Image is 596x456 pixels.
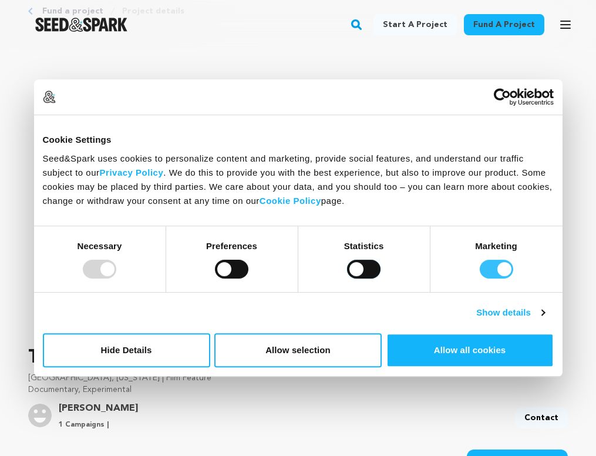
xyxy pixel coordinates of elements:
p: [GEOGRAPHIC_DATA], [US_STATE] | Film Feature [28,372,568,384]
p: The Dragon Under Our Feet [28,344,568,372]
a: Usercentrics Cookiebot - opens in a new window [451,88,554,106]
img: user.png [28,404,52,427]
a: Contact [515,407,568,428]
a: Show details [476,306,544,320]
strong: Marketing [475,241,517,251]
a: Privacy Policy [100,167,164,177]
strong: Necessary [78,241,122,251]
p: 1 Campaigns | [59,420,138,430]
div: Seed&Spark uses cookies to personalize content and marketing, provide social features, and unders... [43,152,554,208]
a: Fund a project [464,14,544,35]
a: Goto Tara Baghdassarian profile [59,401,138,415]
a: Cookie Policy [260,196,321,206]
div: Cookie Settings [43,133,554,147]
p: Documentary, Experimental [28,384,568,395]
a: Start a project [373,14,457,35]
strong: Statistics [344,241,384,251]
img: Seed&Spark Logo Dark Mode [35,18,127,32]
a: Seed&Spark Homepage [35,18,127,32]
img: logo [43,90,56,103]
button: Allow selection [214,333,382,367]
button: Allow all cookies [386,333,554,367]
button: Hide Details [43,333,210,367]
strong: Preferences [206,241,257,251]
